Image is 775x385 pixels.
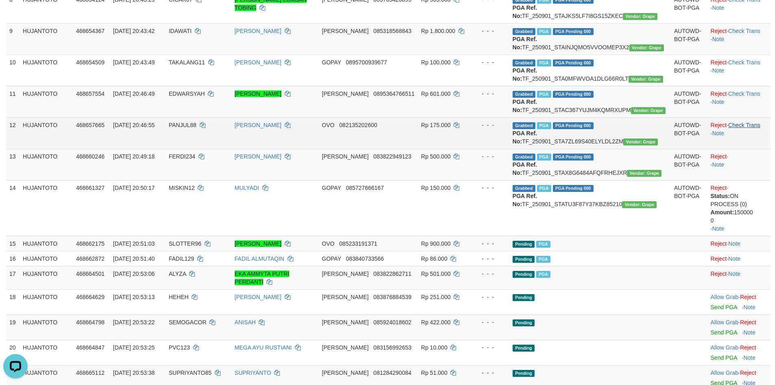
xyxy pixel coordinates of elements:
td: · [707,315,771,340]
span: Marked by aeofett [537,122,551,129]
span: Vendor URL: https://settle31.1velocity.biz [623,13,657,20]
span: Rp 500.000 [421,153,450,160]
td: 16 [6,251,20,266]
a: [PERSON_NAME] [235,59,282,66]
a: Note [712,161,724,168]
a: Note [743,304,755,310]
span: Vendor URL: https://settle31.1velocity.biz [631,107,666,114]
a: [PERSON_NAME] [235,122,282,128]
span: SUPRIYANTO85 [169,370,212,376]
b: Status: [711,193,730,199]
span: Marked by aeofett [537,59,551,66]
span: Rp 900.000 [421,240,450,247]
span: Rp 10.000 [421,344,448,351]
span: Grabbed [513,185,535,192]
td: AUTOWD-BOT-PGA [671,23,707,55]
span: 468657554 [76,90,105,97]
td: · · [707,23,771,55]
b: Amount: [711,209,734,216]
span: Grabbed [513,154,535,161]
div: ON PROCESS (0) 150000 0 [711,192,767,224]
a: Reject [711,122,727,128]
span: Copy 085233191371 to clipboard [339,240,377,247]
button: Open LiveChat chat widget [3,3,28,28]
td: 19 [6,315,20,340]
span: Marked by aeofett [537,185,551,192]
span: Copy 0895700939677 to clipboard [346,59,387,66]
td: 10 [6,55,20,86]
a: Reject [711,255,727,262]
span: Copy 085318568843 to clipboard [373,28,411,34]
a: Check Trans [728,122,760,128]
span: Vendor URL: https://settle31.1velocity.biz [629,76,663,83]
span: 468664629 [76,294,105,300]
span: ALYZA [169,271,186,277]
span: OVO [322,122,334,128]
td: HUJANTOTO [20,117,73,149]
span: 468664501 [76,271,105,277]
td: AUTOWD-BOT-PGA [671,117,707,149]
td: HUJANTOTO [20,251,73,266]
span: OVO [322,240,334,247]
a: Reject [711,185,727,191]
span: PGA Pending [553,91,594,98]
b: PGA Ref. No: [513,161,537,176]
span: Vendor URL: https://settle31.1velocity.biz [622,201,657,208]
td: · · [707,86,771,117]
span: 468664798 [76,319,105,326]
span: [DATE] 20:53:06 [113,271,155,277]
td: HUJANTOTO [20,266,73,289]
a: Reject [711,59,727,66]
span: [DATE] 20:51:40 [113,255,155,262]
a: MEGA AYU RUSTIANI [235,344,292,351]
span: [DATE] 20:53:22 [113,319,155,326]
span: PGA Pending [553,154,594,161]
div: - - - [474,90,506,98]
td: 20 [6,340,20,365]
td: 13 [6,149,20,180]
a: Note [712,225,724,232]
span: Copy 085924018602 to clipboard [373,319,411,326]
a: Note [743,354,755,361]
td: · [707,266,771,289]
div: - - - [474,184,506,192]
span: [PERSON_NAME] [322,153,369,160]
div: - - - [474,58,506,66]
span: Copy 085727666167 to clipboard [346,185,384,191]
b: PGA Ref. No: [513,193,537,207]
div: - - - [474,369,506,377]
span: PANJUL88 [169,122,196,128]
span: MISKIN12 [169,185,195,191]
a: Allow Grab [711,344,738,351]
span: Copy 081284290084 to clipboard [373,370,411,376]
span: 468661327 [76,185,105,191]
span: · [711,319,740,326]
td: TF_250901_STATU3F87Y37KBZ85210 [509,180,671,236]
td: · [707,289,771,315]
a: [PERSON_NAME] [235,90,282,97]
span: [PERSON_NAME] [322,28,369,34]
span: 468660246 [76,153,105,160]
span: [DATE] 20:51:03 [113,240,155,247]
a: FADIL ALMUTAQIN [235,255,284,262]
td: 14 [6,180,20,236]
span: GOPAY [322,255,341,262]
td: HUJANTOTO [20,180,73,236]
span: Marked by aeoyoh [536,271,550,278]
td: HUJANTOTO [20,55,73,86]
span: [DATE] 20:53:38 [113,370,155,376]
span: 468657665 [76,122,105,128]
span: Pending [513,319,535,326]
span: Pending [513,294,535,301]
td: · [707,236,771,251]
span: 468662175 [76,240,105,247]
a: Reject [711,153,727,160]
span: [DATE] 20:53:25 [113,344,155,351]
span: Copy 083822862711 to clipboard [373,271,411,277]
span: PGA Pending [553,185,594,192]
a: [PERSON_NAME] [235,28,282,34]
span: Rp 601.000 [421,90,450,97]
span: PGA Pending [553,59,594,66]
td: 15 [6,236,20,251]
a: Note [712,67,724,74]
